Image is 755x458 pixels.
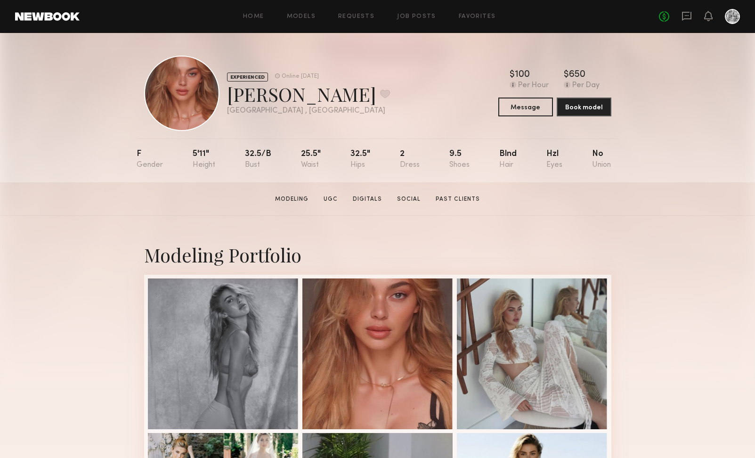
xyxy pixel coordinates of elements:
a: Models [287,14,316,20]
button: Message [498,98,553,116]
div: Online [DATE] [282,74,319,80]
div: 5'11" [193,150,215,169]
div: [GEOGRAPHIC_DATA] , [GEOGRAPHIC_DATA] [227,107,390,115]
div: No [592,150,611,169]
div: 25.5" [301,150,321,169]
a: Social [393,195,424,204]
div: $ [510,70,515,80]
a: Modeling [271,195,312,204]
div: 32.5/b [245,150,271,169]
div: 650 [569,70,585,80]
div: [PERSON_NAME] [227,82,390,106]
div: F [137,150,163,169]
div: Per Hour [518,82,549,90]
a: UGC [320,195,341,204]
a: Digitals [349,195,386,204]
div: 9.5 [449,150,470,169]
div: Modeling Portfolio [144,242,611,267]
div: Hzl [546,150,562,169]
div: EXPERIENCED [227,73,268,82]
a: Past Clients [432,195,484,204]
button: Book model [557,98,611,116]
div: 32.5" [350,150,370,169]
div: 100 [515,70,530,80]
div: 2 [400,150,420,169]
a: Favorites [459,14,496,20]
div: Blnd [499,150,517,169]
div: $ [564,70,569,80]
div: Per Day [572,82,600,90]
a: Requests [338,14,374,20]
a: Job Posts [397,14,436,20]
a: Home [243,14,264,20]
